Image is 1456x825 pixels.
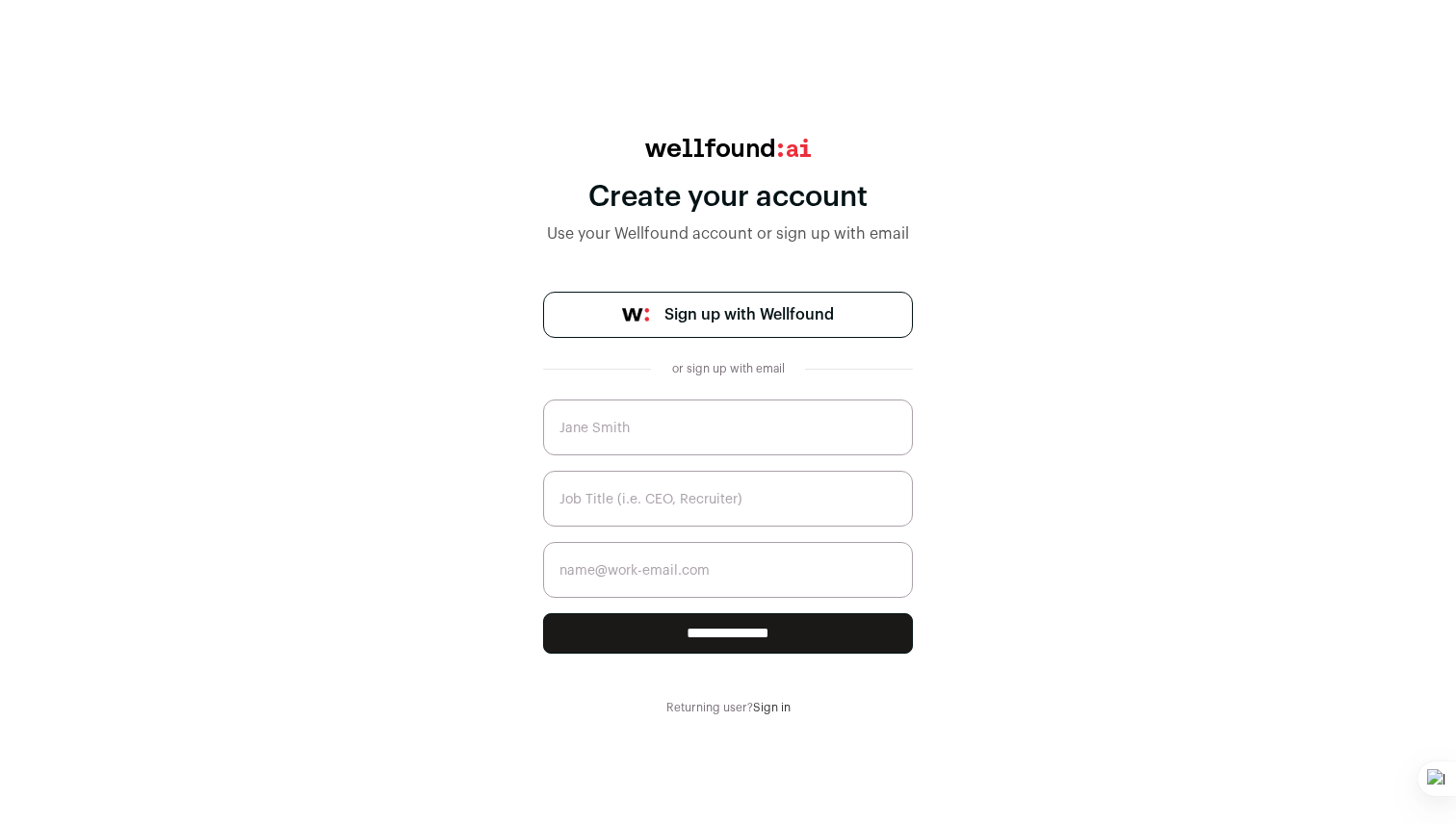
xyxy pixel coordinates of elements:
img: wellfound:ai [645,139,811,157]
div: Use your Wellfound account or sign up with email [543,222,913,245]
input: Jane Smith [543,400,913,455]
a: Sign in [753,702,791,713]
input: Job Title (i.e. CEO, Recruiter) [543,471,913,527]
div: Create your account [543,180,913,215]
div: or sign up with email [666,361,790,376]
span: Sign up with Wellfound [664,303,834,326]
input: name@work-email.com [543,542,913,598]
div: Returning user? [543,700,913,715]
a: Sign up with Wellfound [543,292,913,338]
img: wellfound-symbol-flush-black-fb3c872781a75f747ccb3a119075da62bfe97bd399995f84a933054e44a575c4.png [622,308,649,322]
